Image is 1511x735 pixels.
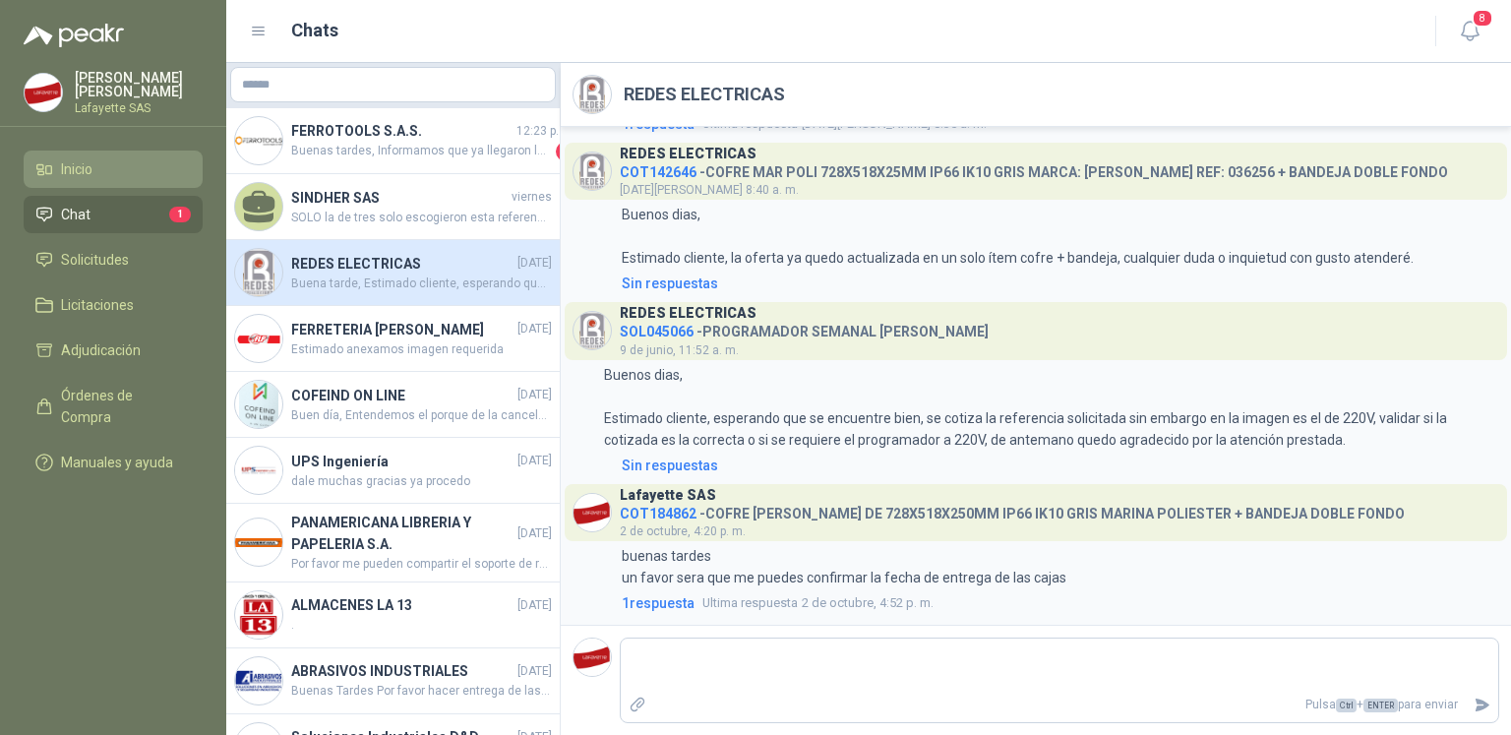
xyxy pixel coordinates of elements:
img: Company Logo [235,519,282,566]
h4: - COFRE [PERSON_NAME] DE 728X518X250MM IP66 IK10 GRIS MARINA POLIESTER + BANDEJA DOBLE FONDO [620,501,1405,520]
a: Company LogoABRASIVOS INDUSTRIALES[DATE]Buenas Tardes Por favor hacer entrega de las 9 unidades [226,648,560,714]
span: Buenas tardes, Informamos que ya llegaron los microswitch con una novedad y es que llegaron 8 und... [291,142,552,161]
h4: - PROGRAMADOR SEMANAL [PERSON_NAME] [620,319,989,337]
p: Pulsa + para enviar [654,688,1467,722]
p: Buenos dias, Estimado cliente, la oferta ya quedo actualizada en un solo ítem cofre + bandeja, cu... [622,204,1414,269]
span: SOL045066 [620,324,694,339]
p: Buenos dias, Estimado cliente, esperando que se encuentre bien, se cotiza la referencia solicitad... [604,364,1499,451]
p: buenas tardes un favor sera que me puedes confirmar la fecha de entrega de las cajas [622,545,1066,588]
h4: ALMACENES LA 13 [291,594,514,616]
span: [DATE] [517,320,552,338]
a: Adjudicación [24,332,203,369]
h4: UPS Ingeniería [291,451,514,472]
img: Company Logo [235,381,282,428]
img: Company Logo [235,447,282,494]
span: 9 de junio, 11:52 a. m. [620,343,739,357]
a: Company LogoPANAMERICANA LIBRERIA Y PAPELERIA S.A.[DATE]Por favor me pueden compartir el soporte ... [226,504,560,582]
span: 1 respuesta [622,592,695,614]
a: Manuales y ayuda [24,444,203,481]
h4: PANAMERICANA LIBRERIA Y PAPELERIA S.A. [291,512,514,555]
a: SINDHER SASviernesSOLO la de tres solo escogieron esta referencia [226,174,560,240]
a: Sin respuestas [618,273,1499,294]
h4: - COFRE MAR POLI 728X518X25MM IP66 IK10 GRIS MARCA: [PERSON_NAME] REF: 036256 + BANDEJA DOBLE FONDO [620,159,1448,178]
label: Adjuntar archivos [621,688,654,722]
span: [DATE] [517,524,552,543]
span: Manuales y ayuda [61,452,173,473]
img: Company Logo [25,74,62,111]
a: Inicio [24,151,203,188]
a: Chat1 [24,196,203,233]
span: [DATE] [517,254,552,273]
span: [DATE] [517,452,552,470]
img: Company Logo [574,639,611,676]
img: Company Logo [235,315,282,362]
img: Company Logo [235,591,282,639]
a: Sin respuestas [618,455,1499,476]
span: Ctrl [1336,699,1357,712]
p: [PERSON_NAME] [PERSON_NAME] [75,71,203,98]
span: ENTER [1363,699,1398,712]
h1: Chats [291,17,338,44]
a: Company LogoALMACENES LA 13[DATE]. [226,582,560,648]
h4: REDES ELECTRICAS [291,253,514,275]
img: Logo peakr [24,24,124,47]
img: Company Logo [574,76,611,113]
span: Buena tarde, Estimado cliente, esperando que se encuentre bien, informo que las cajas ya fueron e... [291,275,552,293]
span: 8 [1472,9,1493,28]
span: dale muchas gracias ya procedo [291,472,552,491]
div: Sin respuestas [622,273,718,294]
h3: Lafayette SAS [620,490,716,501]
span: Buen día, Entendemos el porque de la cancelación y solicitamos disculpa por los inconvenientes ca... [291,406,552,425]
span: 12:23 p. m. [516,122,575,141]
a: Company LogoREDES ELECTRICAS[DATE]Buena tarde, Estimado cliente, esperando que se encuentre bien,... [226,240,560,306]
img: Company Logo [235,117,282,164]
h4: FERRETERIA [PERSON_NAME] [291,319,514,340]
div: Sin respuestas [622,455,718,476]
span: [DATE] [517,386,552,404]
img: Company Logo [574,494,611,531]
img: Company Logo [574,153,611,190]
span: Buenas Tardes Por favor hacer entrega de las 9 unidades [291,682,552,701]
a: Company LogoUPS Ingeniería[DATE]dale muchas gracias ya procedo [226,438,560,504]
h4: SINDHER SAS [291,187,508,209]
span: [DATE] [517,662,552,681]
h4: FERROTOOLS S.A.S. [291,120,513,142]
span: [DATE] [517,596,552,615]
a: Company LogoFERROTOOLS S.A.S.12:23 p. m.Buenas tardes, Informamos que ya llegaron los microswitch... [226,108,560,174]
span: Chat [61,204,91,225]
span: 2 de octubre, 4:52 p. m. [702,593,934,613]
span: 1 [556,142,575,161]
p: Lafayette SAS [75,102,203,114]
img: Company Logo [574,312,611,349]
a: Licitaciones [24,286,203,324]
h4: ABRASIVOS INDUSTRIALES [291,660,514,682]
span: Ultima respuesta [702,593,798,613]
span: COT142646 [620,164,696,180]
a: 1respuestaUltima respuesta2 de octubre, 4:52 p. m. [618,592,1499,614]
span: Estimado anexamos imagen requerida [291,340,552,359]
span: Licitaciones [61,294,134,316]
span: [DATE][PERSON_NAME] 8:40 a. m. [620,183,799,197]
img: Company Logo [235,657,282,704]
span: 1 [169,207,191,222]
span: Solicitudes [61,249,129,271]
span: 2 de octubre, 4:20 p. m. [620,524,746,538]
span: Inicio [61,158,92,180]
a: Company LogoFERRETERIA [PERSON_NAME][DATE]Estimado anexamos imagen requerida [226,306,560,372]
span: viernes [512,188,552,207]
button: 8 [1452,14,1487,49]
span: . [291,616,552,635]
h3: REDES ELECTRICAS [620,308,756,319]
span: Adjudicación [61,339,141,361]
span: SOLO la de tres solo escogieron esta referencia [291,209,552,227]
a: Company LogoCOFEIND ON LINE[DATE]Buen día, Entendemos el porque de la cancelación y solicitamos d... [226,372,560,438]
img: Company Logo [235,249,282,296]
h3: REDES ELECTRICAS [620,149,756,159]
h4: COFEIND ON LINE [291,385,514,406]
span: COT184862 [620,506,696,521]
a: Órdenes de Compra [24,377,203,436]
span: Por favor me pueden compartir el soporte de recibido ya que no se encuentra la mercancía [291,555,552,574]
h2: REDES ELECTRICAS [624,81,785,108]
a: Solicitudes [24,241,203,278]
button: Enviar [1466,688,1498,722]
